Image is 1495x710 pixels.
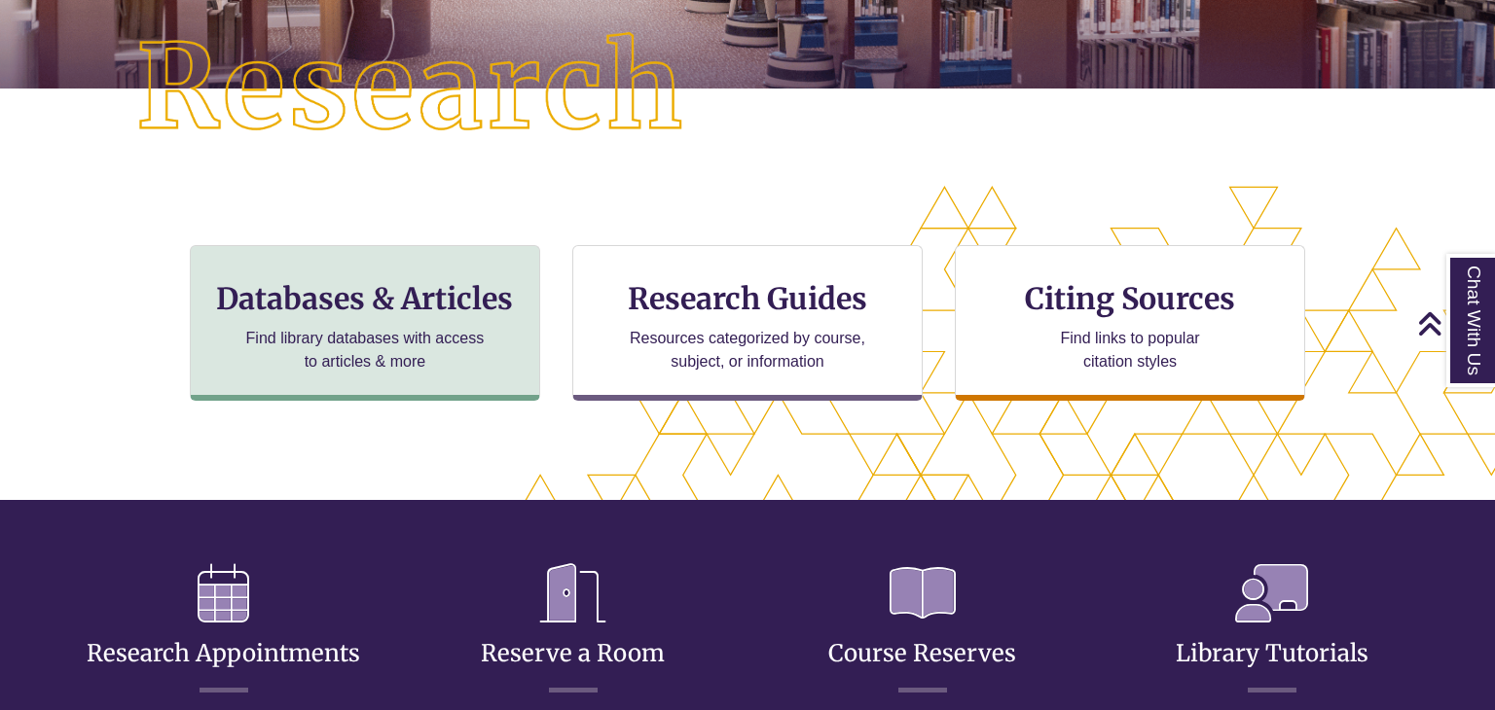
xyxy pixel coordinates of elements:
h3: Citing Sources [1011,280,1249,317]
a: Reserve a Room [481,591,665,668]
a: Research Appointments [87,591,360,668]
a: Research Guides Resources categorized by course, subject, or information [572,245,923,401]
p: Resources categorized by course, subject, or information [621,327,875,373]
p: Find library databases with access to articles & more [237,327,492,373]
a: Citing Sources Find links to popular citation styles [955,245,1305,401]
a: Databases & Articles Find library databases with access to articles & more [190,245,540,401]
a: Library Tutorials [1176,591,1368,668]
a: Back to Top [1417,310,1490,337]
h3: Databases & Articles [206,280,524,317]
h3: Research Guides [589,280,906,317]
a: Course Reserves [828,591,1016,668]
p: Find links to popular citation styles [1036,327,1225,373]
